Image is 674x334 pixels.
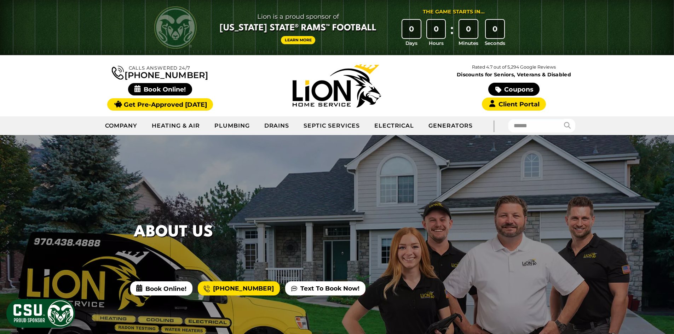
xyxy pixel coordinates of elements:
[425,63,602,71] p: Rated 4.7 out of 5,294 Google Reviews
[98,117,145,135] a: Company
[480,116,508,135] div: |
[293,64,381,107] img: Lion Home Service
[220,11,376,22] span: Lion is a proud sponsor of
[427,72,601,77] span: Discounts for Seniors, Veterans & Disabled
[429,40,444,47] span: Hours
[198,281,280,295] a: [PHONE_NUMBER]
[488,83,539,96] a: Coupons
[5,298,76,329] img: CSU Sponsor Badge
[459,40,478,47] span: Minutes
[257,117,297,135] a: Drains
[423,8,485,16] div: The Game Starts in...
[285,281,365,295] a: Text To Book Now!
[154,6,197,49] img: CSU Rams logo
[405,40,417,47] span: Days
[485,40,505,47] span: Seconds
[482,98,546,111] a: Client Portal
[486,20,504,38] div: 0
[107,98,213,111] a: Get Pre-Approved [DATE]
[421,117,480,135] a: Generators
[459,20,478,38] div: 0
[281,36,316,44] a: Learn More
[207,117,257,135] a: Plumbing
[367,117,422,135] a: Electrical
[145,117,207,135] a: Heating & Air
[128,83,192,95] span: Book Online!
[220,22,376,34] span: [US_STATE] State® Rams™ Football
[130,281,192,295] span: Book Online!
[402,20,421,38] div: 0
[112,64,208,80] a: [PHONE_NUMBER]
[134,221,213,244] h1: About Us
[427,20,445,38] div: 0
[296,117,367,135] a: Septic Services
[448,20,455,47] div: :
